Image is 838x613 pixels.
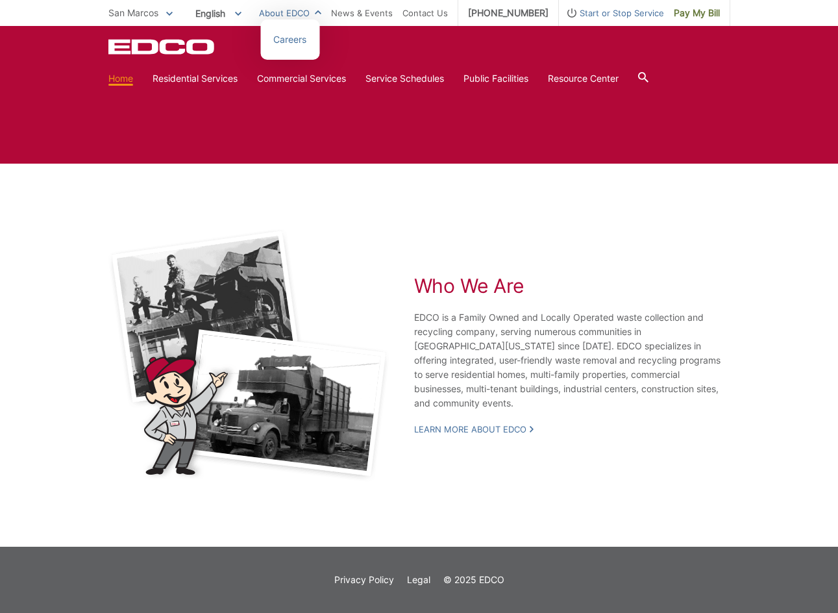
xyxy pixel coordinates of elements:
[331,6,393,20] a: News & Events
[414,310,730,410] p: EDCO is a Family Owned and Locally Operated waste collection and recycling company, serving numer...
[674,6,720,20] span: Pay My Bill
[463,71,528,86] a: Public Facilities
[334,573,394,587] a: Privacy Policy
[548,71,619,86] a: Resource Center
[443,573,504,587] p: © 2025 EDCO
[257,71,346,86] a: Commercial Services
[259,6,321,20] a: About EDCO
[153,71,238,86] a: Residential Services
[108,7,158,18] span: San Marcos
[365,71,444,86] a: Service Schedules
[402,6,448,20] a: Contact Us
[108,39,216,55] a: EDCD logo. Return to the homepage.
[108,229,389,482] img: Black and white photos of early garbage trucks
[414,423,534,435] a: Learn More About EDCO
[108,71,133,86] a: Home
[414,274,730,297] h2: Who We Are
[407,573,430,587] a: Legal
[186,3,251,24] span: English
[273,32,306,47] a: Careers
